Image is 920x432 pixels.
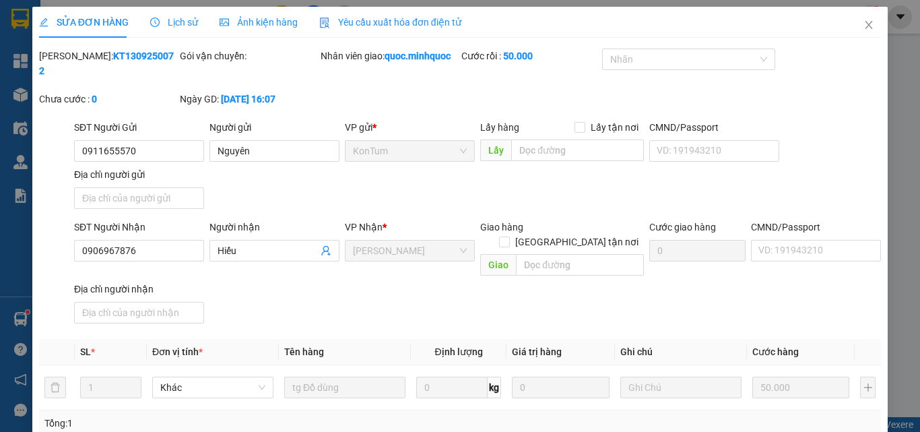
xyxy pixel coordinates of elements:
[511,140,644,161] input: Dọc đường
[74,120,204,135] div: SĐT Người Gửi
[752,377,849,398] input: 0
[510,235,644,249] span: [GEOGRAPHIC_DATA] tận nơi
[319,17,461,28] span: Yêu cầu xuất hóa đơn điện tử
[319,18,330,28] img: icon
[345,222,383,233] span: VP Nhận
[503,51,533,61] b: 50.000
[284,346,324,357] span: Tên hàng
[512,346,562,357] span: Giá trị hàng
[180,49,318,63] div: Gói vận chuyển:
[150,17,198,28] span: Lịch sử
[220,17,298,28] span: Ảnh kiện hàng
[209,120,339,135] div: Người gửi
[152,346,203,357] span: Đơn vị tính
[480,222,523,233] span: Giao hàng
[74,187,204,209] input: Địa chỉ của người gửi
[480,254,516,276] span: Giao
[74,282,204,297] div: Địa chỉ người nhận
[321,49,459,63] div: Nhân viên giao:
[585,120,644,135] span: Lấy tận nơi
[80,346,91,357] span: SL
[39,17,129,28] span: SỬA ĐƠN HÀNG
[751,220,881,235] div: CMND/Passport
[74,167,204,182] div: Địa chỉ người gửi
[220,18,229,27] span: picture
[461,49,599,63] div: Cước rồi :
[284,377,405,398] input: VD: Bàn, Ghế
[160,377,265,398] span: Khác
[480,122,519,133] span: Lấy hàng
[353,141,467,161] span: KonTum
[209,220,339,235] div: Người nhận
[150,18,160,27] span: clock-circle
[44,377,66,398] button: delete
[752,346,799,357] span: Cước hàng
[345,120,475,135] div: VP gửi
[221,94,275,104] b: [DATE] 16:07
[512,377,609,398] input: 0
[488,377,501,398] span: kg
[516,254,644,276] input: Dọc đường
[434,346,482,357] span: Định lượng
[44,416,356,431] div: Tổng: 1
[480,140,511,161] span: Lấy
[385,51,451,61] b: quoc.minhquoc
[74,302,204,323] input: Địa chỉ của người nhận
[649,222,716,233] label: Cước giao hàng
[620,377,742,398] input: Ghi Chú
[39,49,177,78] div: [PERSON_NAME]:
[92,94,97,104] b: 0
[649,240,746,261] input: Cước giao hàng
[850,7,888,44] button: Close
[863,20,874,30] span: close
[321,245,331,256] span: user-add
[353,241,467,261] span: Phổ Quang
[615,339,747,365] th: Ghi chú
[74,220,204,235] div: SĐT Người Nhận
[39,18,48,27] span: edit
[39,92,177,106] div: Chưa cước :
[180,92,318,106] div: Ngày GD:
[649,120,779,135] div: CMND/Passport
[860,377,876,398] button: plus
